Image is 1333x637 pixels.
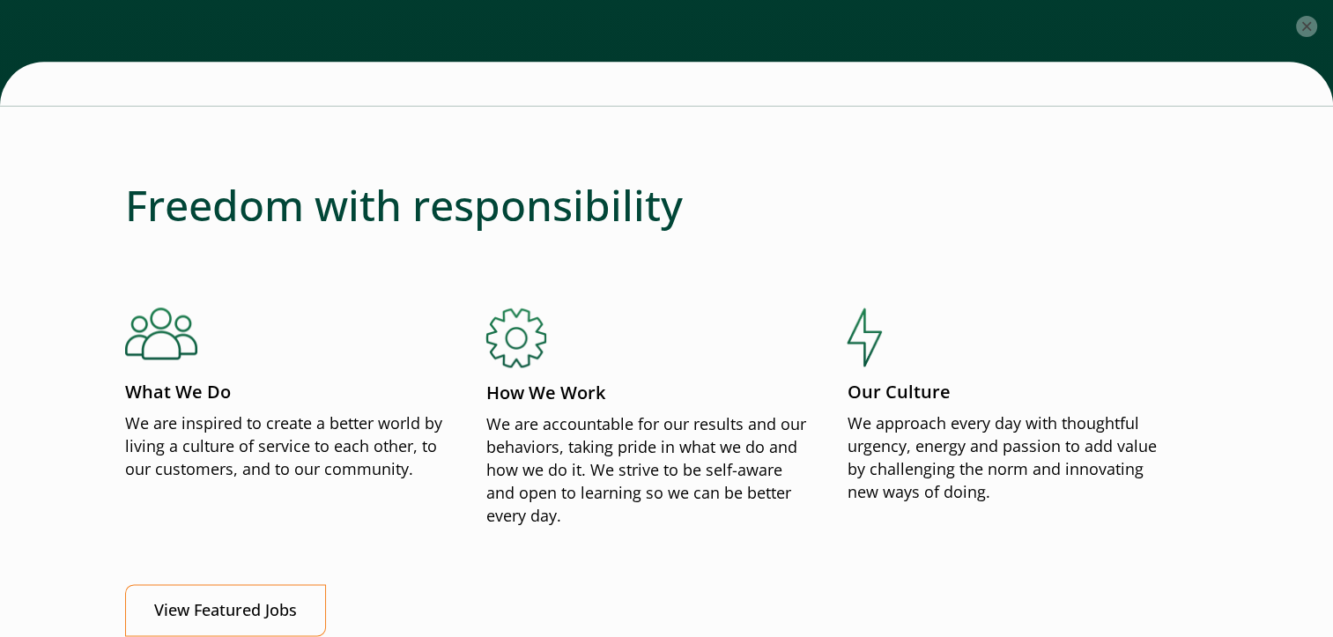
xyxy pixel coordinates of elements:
button: × [1296,16,1317,37]
img: Our Culture [847,307,882,367]
img: How We Work [485,307,546,367]
p: We approach every day with thoughtful urgency, energy and passion to add value by challenging the... [847,412,1172,504]
p: We are accountable for our results and our behaviors, taking pride in what we do and how we do it... [485,413,811,528]
a: View Featured Jobs [125,584,326,636]
p: We are inspired to create a better world by living a culture of service to each other, to our cus... [125,412,450,481]
p: How We Work [485,381,811,406]
img: What We Do [125,307,197,359]
p: What We Do [125,380,450,405]
p: Our Culture [847,380,1172,405]
h2: Freedom with responsibility [125,180,1209,231]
